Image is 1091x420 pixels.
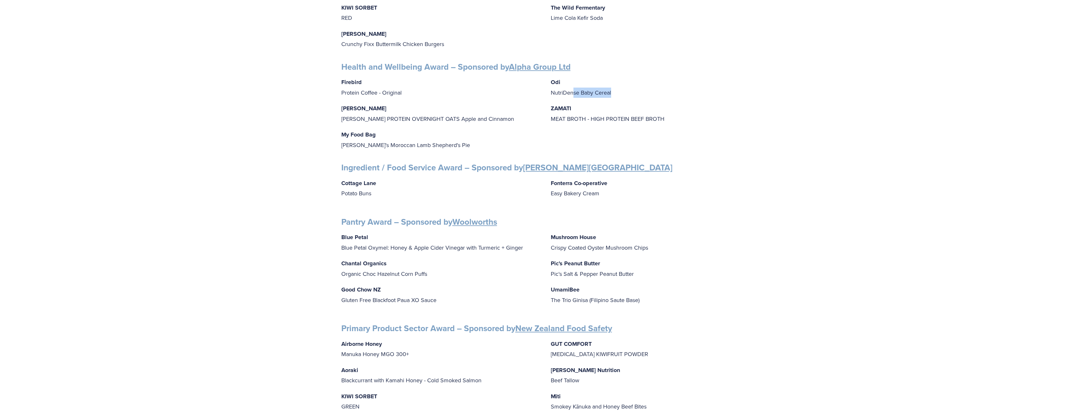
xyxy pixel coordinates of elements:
[551,339,750,359] p: [MEDICAL_DATA] KIWIFRUIT POWDER
[551,365,750,385] p: Beef Tallow
[341,103,541,124] p: [PERSON_NAME] PROTEIN OVERNIGHT OATS Apple and Cinnamon
[551,259,600,268] strong: Pic's Peanut Butter
[551,392,561,401] strong: Mīti
[341,104,386,113] strong: [PERSON_NAME]
[341,285,381,294] strong: Good Chow NZ
[341,3,541,23] p: RED
[551,366,620,374] strong: [PERSON_NAME] Nutrition
[341,77,541,97] p: Protein Coffee - Original
[551,340,592,348] strong: GUT COMFORT
[341,233,368,241] strong: Blue Petal
[341,391,541,412] p: GREEN
[551,4,605,12] strong: The Wild Fermentary
[341,258,541,279] p: Organic Choc Hazelnut Corn Puffs
[341,130,376,139] strong: My Food Bag
[452,216,497,228] a: Woolworths
[551,233,596,241] strong: Mushroom House
[341,129,541,150] p: [PERSON_NAME]'s Moroccan Lamb Shepherd's Pie
[551,3,750,23] p: Lime Cola Kefir Soda
[551,285,580,294] strong: UmamiBee
[551,77,750,97] p: NutriDense Baby Cereal
[341,216,497,228] strong: Pantry Award – Sponsored by
[341,61,571,73] strong: Health and Wellbeing Award – Sponsored by
[551,284,750,305] p: The Trio Ginisa (Filipino Saute Base)
[341,179,376,187] strong: Cottage Lane
[515,322,612,334] a: New Zealand Food Safety
[341,259,387,268] strong: Chantal Organics
[341,29,541,49] p: Crunchy Fixx Buttermilk Chicken Burgers
[551,258,750,279] p: Pic's Salt & Pepper Peanut Butter
[341,178,541,198] p: Potato Buns
[341,284,541,305] p: Gluten Free Blackfoot Paua XO Sauce
[341,161,672,174] strong: Ingredient / Food Service Award – Sponsored by
[341,340,382,348] strong: Airborne Honey
[523,161,672,174] a: [PERSON_NAME][GEOGRAPHIC_DATA]
[509,61,571,73] a: Alpha Group Ltd
[341,232,541,253] p: Blue Petal Oxymel: Honey & Apple Cider Vinegar with Turmeric + Ginger
[551,178,750,198] p: Easy Bakery Cream
[341,322,612,334] strong: Primary Product Sector Award – Sponsored by
[341,339,541,359] p: Manuka Honey MGO 300+
[341,30,386,38] strong: [PERSON_NAME]
[551,103,750,124] p: MEAT BROTH - HIGH PROTEIN BEEF BROTH
[551,391,750,412] p: Smokey Kānuka and Honey Beef Bites
[341,392,377,401] strong: KIWI SORBET
[551,232,750,253] p: Crispy Coated Oyster Mushroom Chips
[341,4,377,12] strong: KIWI SORBET
[341,366,358,374] strong: Aoraki
[551,179,607,187] strong: Fonterra Co-operative
[551,104,571,113] strong: ZAMATI
[341,78,362,86] strong: Firebird
[341,365,541,385] p: Blackcurrant with Kamahi Honey - Cold Smoked Salmon
[551,78,560,86] strong: Odi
